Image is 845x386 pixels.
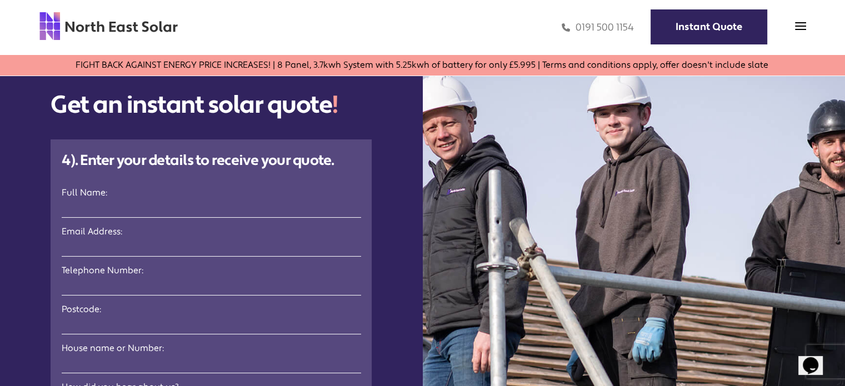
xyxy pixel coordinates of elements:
[562,21,634,34] a: 0191 500 1154
[562,21,570,34] img: phone icon
[795,21,806,32] img: menu icon
[62,226,361,237] label: Email Address:
[62,151,334,170] strong: 4). Enter your details to receive your quote.
[651,9,767,44] a: Instant Quote
[62,343,361,354] label: House name or Number:
[798,342,834,375] iframe: chat widget
[62,304,361,315] label: Postcode:
[62,265,361,276] label: Telephone Number:
[332,89,338,121] span: !
[39,11,178,41] img: north east solar logo
[51,91,372,120] h1: Get an instant solar quote
[62,187,361,198] label: Full Name:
